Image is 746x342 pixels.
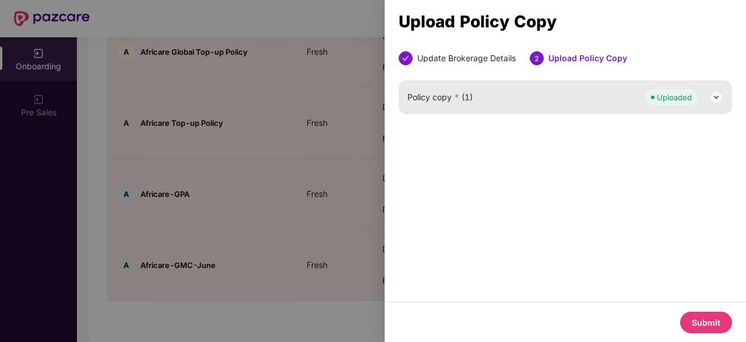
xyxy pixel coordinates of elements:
div: Update Brokerage Details [417,51,516,65]
div: Uploaded [657,91,692,103]
div: Upload Policy Copy [548,51,627,65]
div: Upload Policy Copy [399,15,732,28]
span: 2 [534,54,539,63]
span: check [402,55,409,62]
img: svg+xml;base64,PHN2ZyB3aWR0aD0iMjQiIGhlaWdodD0iMjQiIHZpZXdCb3g9IjAgMCAyNCAyNCIgZmlsbD0ibm9uZSIgeG... [709,90,723,104]
button: Submit [680,312,732,333]
span: Policy copy (1) [407,91,473,104]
